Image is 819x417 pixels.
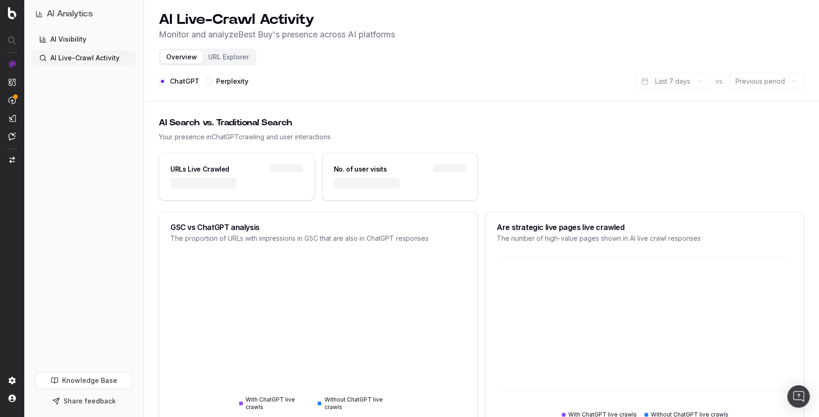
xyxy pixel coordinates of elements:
img: My account [8,395,16,402]
img: Intelligence [8,78,16,86]
button: AI Analytics [35,7,132,21]
div: The proportion of URLs with impressions in GSC that are also in ChatGPT responses [170,234,466,243]
label: ChatGPT [170,78,199,85]
a: Knowledge Base [35,372,132,389]
h1: AI Analytics [47,7,93,21]
a: AI Visibility [32,32,136,47]
button: URL Explorer [203,50,254,64]
button: Overview [161,50,203,64]
div: Your presence in ChatGPT crawling and user interactions [159,132,804,142]
div: GSC vs ChatGPT analysis [170,223,466,231]
img: Botify logo [8,7,16,19]
p: Monitor and analyze Best Buy 's presence across AI platforms [159,28,395,41]
label: Perplexity [216,78,248,85]
div: AI Search vs. Traditional Search [159,116,804,129]
div: No. of user visits [334,165,387,174]
div: Open Intercom Messenger [787,385,810,408]
button: Share feedback [35,393,132,410]
img: Setting [8,377,16,384]
img: Switch project [9,157,15,163]
div: URLs Live Crawled [170,165,229,174]
img: Assist [8,132,16,140]
a: AI Live-Crawl Activity [32,50,136,65]
h1: AI Live-Crawl Activity [159,11,395,28]
div: The number of high-value pages shown in AI live crawl responses [497,234,792,243]
img: Analytics [8,60,16,68]
div: Are strategic live pages live crawled [497,223,792,231]
span: vs. [715,77,724,86]
img: Activation [8,96,16,104]
div: Without ChatGPT live crawls [318,396,397,411]
img: Studio [8,115,16,122]
div: With ChatGPT live crawls [239,396,311,411]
